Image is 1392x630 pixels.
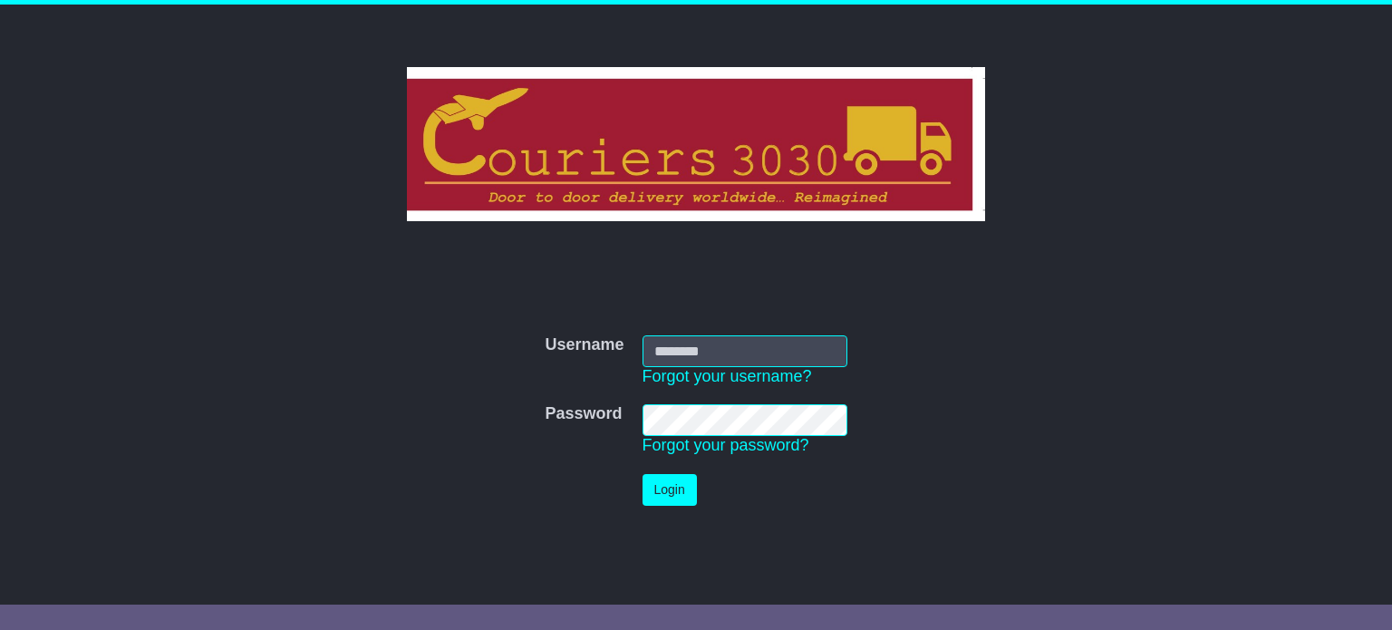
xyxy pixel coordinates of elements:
[407,67,986,221] img: Couriers 3030
[643,474,697,506] button: Login
[643,367,812,385] a: Forgot your username?
[545,404,622,424] label: Password
[643,436,809,454] a: Forgot your password?
[545,335,623,355] label: Username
